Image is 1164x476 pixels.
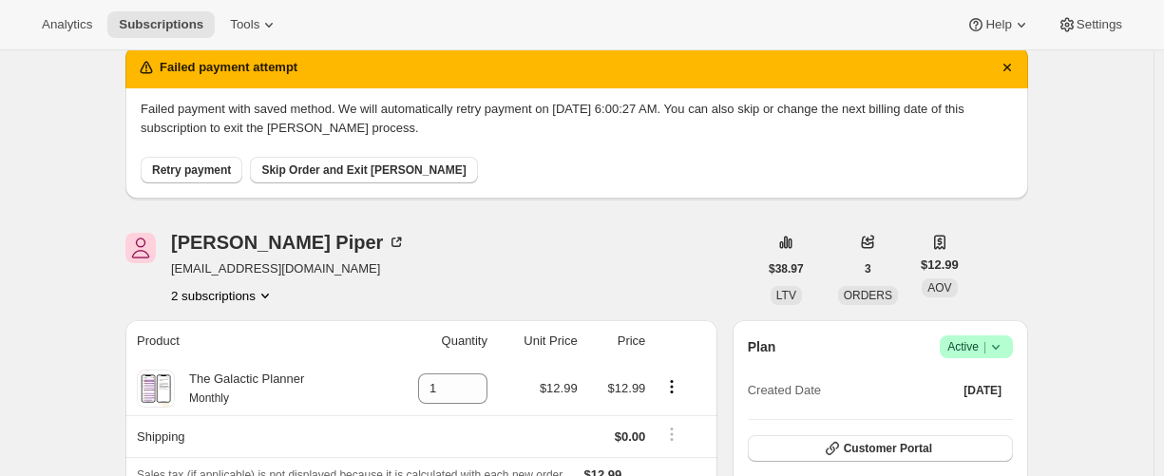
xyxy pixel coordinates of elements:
[171,233,406,252] div: [PERSON_NAME] Piper
[657,376,687,397] button: Product actions
[125,233,156,263] span: Jennifer Piper
[125,415,381,457] th: Shipping
[381,320,493,362] th: Quantity
[748,435,1013,462] button: Customer Portal
[119,17,203,32] span: Subscriptions
[125,320,381,362] th: Product
[219,11,290,38] button: Tools
[983,339,986,354] span: |
[748,337,776,356] h2: Plan
[493,320,583,362] th: Unit Price
[540,381,578,395] span: $12.99
[844,289,892,302] span: ORDERS
[994,54,1021,81] button: Dismiss notification
[230,17,259,32] span: Tools
[769,261,804,276] span: $38.97
[30,11,104,38] button: Analytics
[139,370,172,408] img: product img
[927,281,951,295] span: AOV
[42,17,92,32] span: Analytics
[964,383,1002,398] span: [DATE]
[171,259,406,278] span: [EMAIL_ADDRESS][DOMAIN_NAME]
[615,429,646,444] span: $0.00
[141,100,1013,138] p: Failed payment with saved method. We will automatically retry payment on [DATE] 6:00:27 AM. You c...
[608,381,646,395] span: $12.99
[160,58,297,77] h2: Failed payment attempt
[141,157,242,183] button: Retry payment
[175,370,304,408] div: The Galactic Planner
[171,286,275,305] button: Product actions
[152,162,231,178] span: Retry payment
[583,320,652,362] th: Price
[657,424,687,445] button: Shipping actions
[865,261,871,276] span: 3
[261,162,466,178] span: Skip Order and Exit [PERSON_NAME]
[776,289,796,302] span: LTV
[985,17,1011,32] span: Help
[757,256,815,282] button: $38.97
[1077,17,1122,32] span: Settings
[952,377,1013,404] button: [DATE]
[107,11,215,38] button: Subscriptions
[955,11,1041,38] button: Help
[748,381,821,400] span: Created Date
[844,441,932,456] span: Customer Portal
[947,337,1005,356] span: Active
[1046,11,1134,38] button: Settings
[189,391,229,405] small: Monthly
[250,157,477,183] button: Skip Order and Exit [PERSON_NAME]
[921,256,959,275] span: $12.99
[853,256,883,282] button: 3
